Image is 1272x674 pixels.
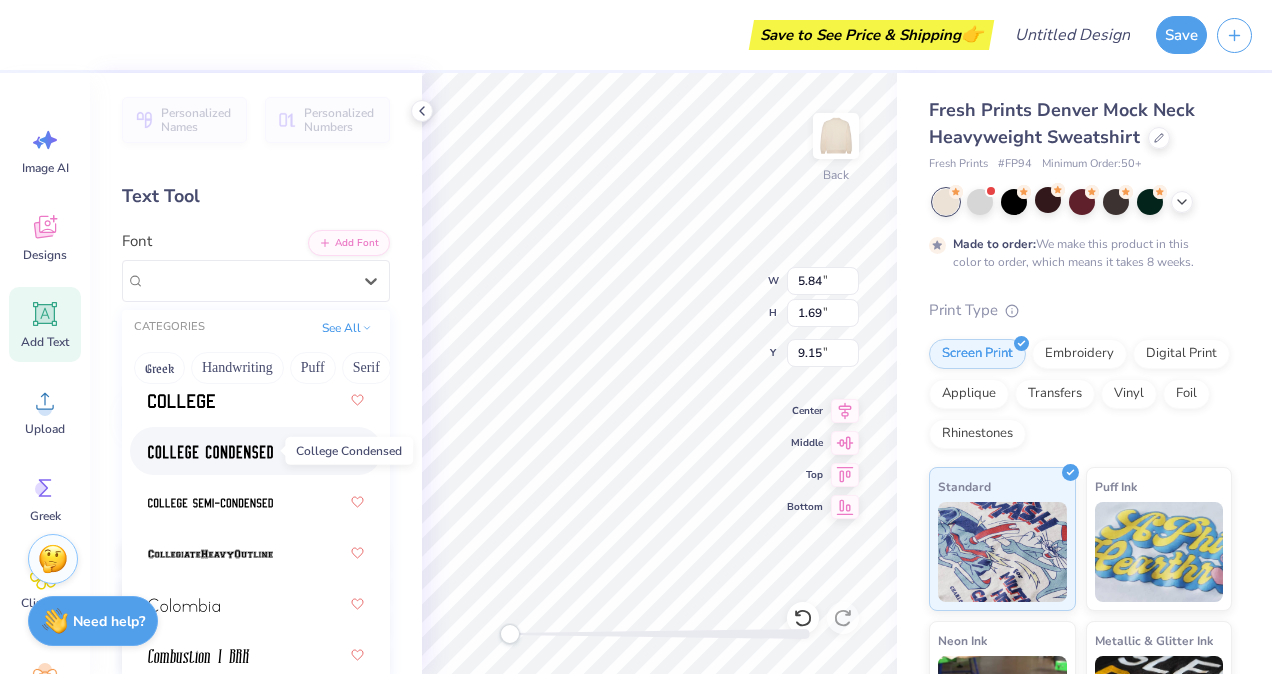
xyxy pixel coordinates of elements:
[191,352,284,384] button: Handwriting
[148,445,273,459] img: College Condensed
[787,499,823,515] span: Bottom
[929,339,1026,369] div: Screen Print
[342,352,391,384] button: Serif
[122,97,247,143] button: Personalized Names
[787,403,823,419] span: Center
[161,106,235,134] span: Personalized Names
[316,318,378,338] button: See All
[823,166,849,184] div: Back
[961,22,983,46] span: 👉
[308,230,390,256] button: Add Font
[122,230,152,253] label: Font
[938,630,987,651] span: Neon Ink
[290,352,336,384] button: Puff
[1032,339,1127,369] div: Embroidery
[787,435,823,451] span: Middle
[816,116,856,156] img: Back
[285,437,413,465] div: College Condensed
[953,235,1199,271] div: We make this product in this color to order, which means it takes 8 weeks.
[1042,156,1142,173] span: Minimum Order: 50 +
[929,156,988,173] span: Fresh Prints
[754,20,989,50] div: Save to See Price & Shipping
[787,467,823,483] span: Top
[22,160,69,176] span: Image AI
[1015,379,1095,409] div: Transfers
[304,106,378,134] span: Personalized Numbers
[148,394,215,408] img: College
[21,334,69,350] span: Add Text
[999,15,1146,55] input: Untitled Design
[25,421,65,437] span: Upload
[134,319,205,336] div: CATEGORIES
[1133,339,1230,369] div: Digital Print
[122,183,390,210] div: Text Tool
[929,98,1195,149] span: Fresh Prints Denver Mock Neck Heavyweight Sweatshirt
[1163,379,1210,409] div: Foil
[929,299,1232,322] div: Print Type
[73,612,145,631] strong: Need help?
[953,236,1036,252] strong: Made to order:
[30,508,61,524] span: Greek
[148,547,273,561] img: CollegiateHeavyOutline
[938,502,1067,602] img: Standard
[929,379,1009,409] div: Applique
[938,476,991,497] span: Standard
[148,496,273,510] img: College Semi-condensed
[134,352,185,384] button: Greek
[929,419,1026,449] div: Rhinestones
[1095,476,1137,497] span: Puff Ink
[148,598,220,612] img: Colombia
[1101,379,1157,409] div: Vinyl
[12,595,78,627] span: Clipart & logos
[1095,502,1224,602] img: Puff Ink
[1156,16,1207,54] button: Save
[998,156,1032,173] span: # FP94
[23,247,67,263] span: Designs
[265,97,390,143] button: Personalized Numbers
[148,649,250,663] img: Combustion I BRK
[500,624,520,644] div: Accessibility label
[1095,630,1213,651] span: Metallic & Glitter Ink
